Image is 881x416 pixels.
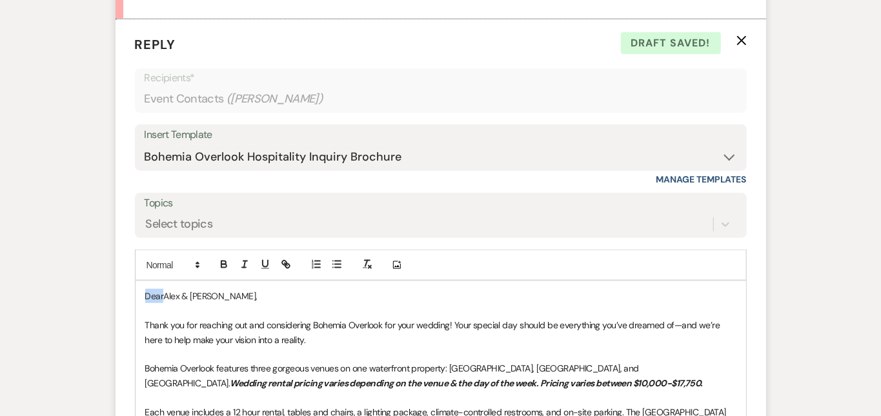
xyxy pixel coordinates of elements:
div: Select topics [146,216,213,233]
span: ( [PERSON_NAME] ) [227,90,323,108]
span: Reply [135,36,176,53]
span: Thank you for reaching out and considering Bohemia Overlook for your wedding! Your special day sh... [145,319,722,345]
span: Draft saved! [621,32,721,54]
div: Event Contacts [145,86,737,112]
span: Bohemia Overlook features three gorgeous venues on one waterfront property: [GEOGRAPHIC_DATA], [G... [145,362,642,388]
label: Topics [145,194,737,213]
div: Insert Template [145,126,737,144]
a: Manage Templates [656,173,747,185]
em: Wedding rental pricing varies depending on the venue & the day of the week. Pricing varies betwee... [230,377,703,389]
p: Recipients* [145,70,737,86]
p: DearAlex & [PERSON_NAME], [145,289,736,303]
